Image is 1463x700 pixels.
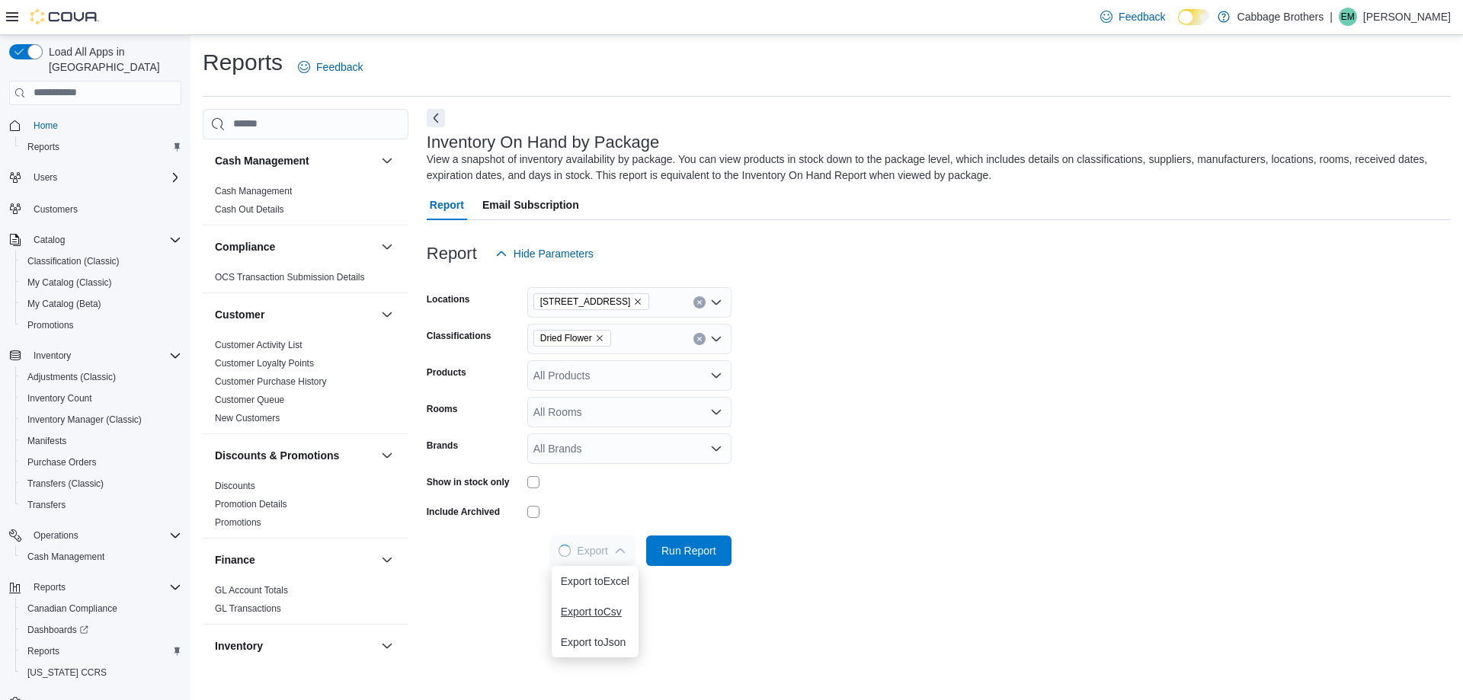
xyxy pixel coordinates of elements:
span: OCS Transaction Submission Details [215,271,365,283]
a: Reports [21,138,66,156]
h3: Customer [215,307,264,322]
button: My Catalog (Beta) [15,293,187,315]
span: Adjustments (Classic) [27,371,116,383]
a: Customer Activity List [215,340,303,350]
button: Classification (Classic) [15,251,187,272]
button: Open list of options [710,406,722,418]
img: Cova [30,9,99,24]
h1: Reports [203,47,283,78]
button: Remove 57 Cootes Drive from selection in this group [633,297,642,306]
button: Cash Management [378,152,396,170]
span: Operations [27,526,181,545]
label: Include Archived [427,506,500,518]
span: Cash Management [215,185,292,197]
a: Customer Queue [215,395,284,405]
button: My Catalog (Classic) [15,272,187,293]
button: Canadian Compliance [15,598,187,619]
span: 57 Cootes Drive [533,293,650,310]
a: Promotions [215,517,261,528]
button: Inventory [3,345,187,366]
span: Classification (Classic) [27,255,120,267]
h3: Report [427,245,477,263]
p: Cabbage Brothers [1237,8,1324,26]
button: Compliance [378,238,396,256]
span: Report [430,190,464,220]
button: Catalog [27,231,71,249]
span: Inventory Count [21,389,181,408]
span: Export to Excel [561,575,629,587]
span: Discounts [215,480,255,492]
div: Finance [203,581,408,624]
span: Feedback [1119,9,1165,24]
label: Locations [427,293,470,305]
a: Customers [27,200,84,219]
h3: Finance [215,552,255,567]
a: Promotion Details [215,499,287,510]
span: Manifests [27,435,66,447]
button: Open list of options [710,333,722,345]
span: Reports [27,141,59,153]
button: Reports [15,641,187,662]
a: Customer Loyalty Points [215,358,314,369]
button: Promotions [15,315,187,336]
a: Reports [21,642,66,660]
span: Email Subscription [482,190,579,220]
a: Home [27,117,64,135]
span: My Catalog (Beta) [27,298,101,310]
a: GL Account Totals [215,585,288,596]
button: Cash Management [15,546,187,567]
button: Next [427,109,445,127]
div: Compliance [203,268,408,292]
button: Export toCsv [552,596,639,627]
button: Finance [378,551,396,569]
span: Transfers [27,499,66,511]
button: Discounts & Promotions [378,446,396,465]
div: Cash Management [203,182,408,225]
a: My Catalog (Beta) [21,295,107,313]
span: Purchase Orders [21,453,181,471]
a: Discounts [215,481,255,491]
span: [STREET_ADDRESS] [540,294,631,309]
span: Run Report [661,543,716,558]
span: Canadian Compliance [21,599,181,618]
span: Dashboards [27,624,88,636]
a: Inventory Count [21,389,98,408]
span: Washington CCRS [21,663,181,682]
span: Loading [557,543,572,558]
p: [PERSON_NAME] [1363,8,1451,26]
a: Dashboards [15,619,187,641]
button: Users [3,167,187,188]
a: Cash Out Details [215,204,284,215]
span: Load All Apps in [GEOGRAPHIC_DATA] [43,44,181,75]
button: [US_STATE] CCRS [15,662,187,683]
span: [US_STATE] CCRS [27,666,107,679]
span: Transfers (Classic) [27,478,104,490]
span: Promotions [27,319,74,331]
h3: Inventory On Hand by Package [427,133,660,152]
span: Catalog [34,234,65,246]
button: Adjustments (Classic) [15,366,187,388]
a: Transfers (Classic) [21,475,110,493]
button: Export toExcel [552,566,639,596]
div: Eric Meade [1339,8,1357,26]
span: Catalog [27,231,181,249]
span: Inventory [34,350,71,362]
span: Inventory [27,347,181,365]
span: Dark Mode [1178,25,1179,26]
span: Promotions [215,516,261,529]
button: Inventory Count [15,388,187,409]
span: Home [34,120,58,132]
button: Inventory [215,638,375,654]
button: LoadingExport [549,535,635,566]
span: My Catalog (Classic) [27,276,112,289]
span: Dashboards [21,621,181,639]
label: Rooms [427,403,458,415]
span: Reports [27,578,181,596]
a: Dashboards [21,621,94,639]
span: Export [559,535,626,566]
span: Operations [34,529,78,542]
button: Open list of options [710,296,722,308]
span: Cash Management [27,551,104,563]
h3: Inventory [215,638,263,654]
span: Dried Flower [540,331,592,346]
